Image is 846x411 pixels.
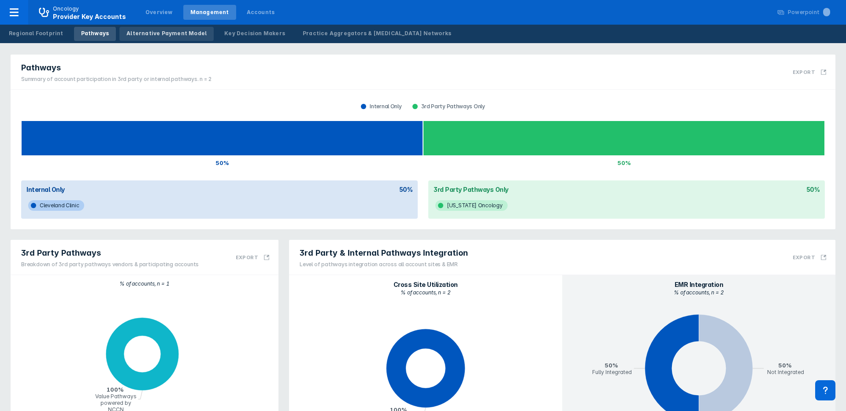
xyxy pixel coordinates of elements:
a: Pathways [74,27,116,41]
a: Accounts [240,5,282,20]
div: Summary of account participation in 3rd party or internal pathways. n = 2 [21,75,211,83]
button: Export [787,58,832,86]
a: Management [183,5,236,20]
div: Cross Site Utilization [393,280,458,289]
div: 3rd Party Pathways Only [407,103,490,110]
h3: Export [236,254,258,261]
tspan: Value Pathways [95,393,137,400]
div: Internal Only [356,103,407,110]
div: % of accounts, n = 2 [674,289,724,296]
tspan: 50% [778,362,792,369]
h3: Export [793,69,815,75]
div: Alternative Payment Model [126,29,207,37]
button: Export [787,243,832,271]
span: Pathways [21,62,61,73]
h3: Export [793,254,815,261]
span: 3rd Party Pathways [21,248,101,258]
div: 50% [806,186,820,193]
tspan: Fully Integrated [592,369,632,375]
a: Practice Aggregators & [MEDICAL_DATA] Networks [296,27,458,41]
tspan: powered by [100,400,131,406]
div: Pathways [81,29,109,37]
a: Alternative Payment Model [119,27,214,41]
div: Level of pathways integration across all account sites & EMR [300,261,468,268]
div: 50% [423,156,825,170]
div: Key Decision Makers [224,29,285,37]
a: Key Decision Makers [217,27,292,41]
tspan: Not Integrated [767,369,804,375]
button: Export [230,243,275,271]
div: % of accounts, n = 1 [119,280,170,287]
div: Overview [145,8,173,16]
span: [US_STATE] Oncology [435,200,508,211]
div: Powerpoint [788,8,830,16]
div: Internal Only [26,186,65,193]
span: Cleveland Clinic [28,200,84,211]
div: EMR Integration [675,280,724,289]
div: Contact Support [815,380,835,400]
div: Breakdown of 3rd party pathways vendors & participating accounts [21,261,199,268]
div: Management [190,8,229,16]
div: 3rd Party Pathways Only [434,186,508,193]
div: Practice Aggregators & [MEDICAL_DATA] Networks [303,29,451,37]
tspan: 100% [107,386,124,393]
p: Oncology [53,5,79,13]
div: 50% [21,156,423,170]
span: Provider Key Accounts [53,13,126,20]
a: Regional Footprint [2,27,70,41]
div: Regional Footprint [9,29,63,37]
div: 50% [399,186,413,193]
div: % of accounts, n = 2 [401,289,451,296]
div: Accounts [247,8,275,16]
span: 3rd Party & Internal Pathways Integration [300,248,468,258]
tspan: 50% [605,362,618,369]
a: Overview [138,5,180,20]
